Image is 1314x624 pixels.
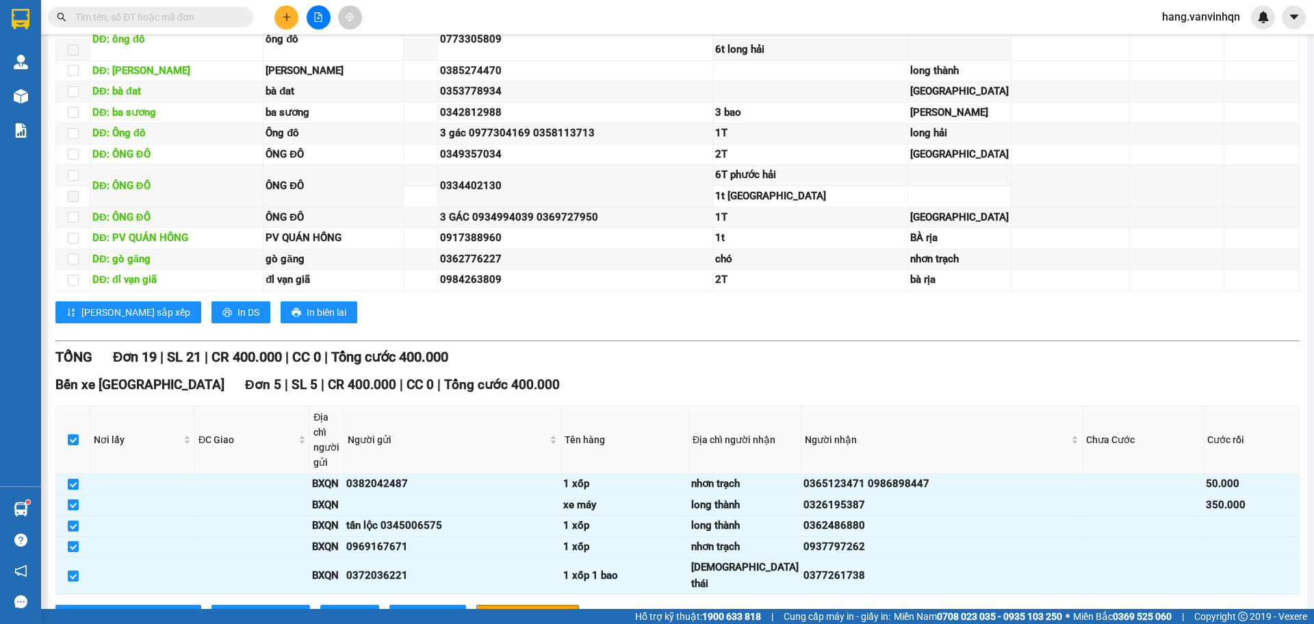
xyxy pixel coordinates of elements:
[92,105,261,121] div: DĐ: ba sương
[14,595,27,608] span: message
[266,105,400,121] div: ba sương
[245,377,281,392] span: Đơn 5
[14,564,27,577] span: notification
[81,608,190,623] span: [PERSON_NAME] sắp xếp
[211,349,282,365] span: CR 400.000
[266,178,400,195] div: ÔNG ĐÔ
[1257,11,1270,23] img: icon-new-feature
[14,534,27,547] span: question-circle
[1238,612,1248,621] span: copyright
[563,476,686,492] div: 1 xốp
[910,105,1009,121] div: [PERSON_NAME]
[715,230,906,247] div: 1t
[415,608,455,623] span: In biên lai
[346,476,558,492] div: 0382042487
[440,105,710,121] div: 0342812988
[910,210,1009,226] div: [GEOGRAPHIC_DATA]
[803,518,1080,534] div: 0362486880
[57,12,66,22] span: search
[803,497,1080,514] div: 0326195387
[55,349,92,365] span: TỔNG
[346,539,558,556] div: 0969167671
[92,178,261,195] div: DĐ: ÔNG ĐÔ
[346,608,368,623] span: In DS
[440,251,710,268] div: 0362776227
[346,568,558,584] div: 0372036221
[14,89,28,103] img: warehouse-icon
[1182,609,1184,624] span: |
[237,608,299,623] span: Xuống kho gửi
[444,377,560,392] span: Tổng cước 400.000
[771,609,773,624] span: |
[285,349,289,365] span: |
[910,84,1009,100] div: [GEOGRAPHIC_DATA]
[312,518,342,534] div: BXQN
[1113,611,1172,622] strong: 0369 525 060
[266,230,400,247] div: PV QUÁN HỒNG
[691,539,799,556] div: nhơn trạch
[167,349,201,365] span: SL 21
[324,349,328,365] span: |
[312,497,342,514] div: BXQN
[635,609,761,624] span: Hỗ trợ kỹ thuật:
[75,10,237,25] input: Tìm tên, số ĐT hoặc mã đơn
[26,500,30,504] sup: 1
[328,377,396,392] span: CR 400.000
[282,12,292,22] span: plus
[440,210,710,226] div: 3 GÁC 0934994039 0369727950
[92,125,261,142] div: DĐ: Ông đô
[55,377,224,392] span: Bến xe [GEOGRAPHIC_DATA]
[331,349,448,365] span: Tổng cước 400.000
[400,377,403,392] span: |
[14,55,28,69] img: warehouse-icon
[1204,406,1300,474] th: Cước rồi
[14,502,28,516] img: warehouse-icon
[92,210,261,226] div: DĐ: ÔNG ĐÔ
[1206,497,1297,514] div: 350.000
[292,349,321,365] span: CC 0
[92,272,261,288] div: DĐ: đl vạn giã
[266,125,400,142] div: Ông đô
[1083,406,1204,474] th: Chưa Cước
[715,125,906,142] div: 1T
[1206,476,1297,492] div: 50.000
[910,230,1009,247] div: BÀ rịa
[92,32,261,48] div: DĐ: ông đô
[81,305,190,320] span: [PERSON_NAME] sắp xếp
[910,272,1009,288] div: bà rịa
[561,406,689,474] th: Tên hàng
[266,251,400,268] div: gò găng
[338,5,362,29] button: aim
[345,12,355,22] span: aim
[321,377,324,392] span: |
[715,167,906,184] div: 6T phước hải
[307,5,331,29] button: file-add
[563,568,686,584] div: 1 xốp 1 bao
[198,432,296,447] span: ĐC Giao
[784,609,890,624] span: Cung cấp máy in - giấy in:
[805,432,1068,447] span: Người nhận
[346,518,558,534] div: tấn lộc 0345006575
[348,432,547,447] span: Người gửi
[715,105,906,121] div: 3 bao
[14,123,28,138] img: solution-icon
[92,84,261,100] div: DĐ: bà đat
[113,349,157,365] span: Đơn 19
[563,497,686,514] div: xe máy
[237,305,259,320] span: In DS
[1282,5,1306,29] button: caret-down
[693,432,797,447] div: Địa chỉ người nhận
[205,349,208,365] span: |
[292,308,301,319] span: printer
[563,518,686,534] div: 1 xốp
[94,432,181,447] span: Nơi lấy
[274,5,298,29] button: plus
[937,611,1062,622] strong: 0708 023 035 - 0935 103 250
[92,230,261,247] div: DĐ: PV QUÁN HỒNG
[266,84,400,100] div: bà đat
[160,349,164,365] span: |
[691,518,799,534] div: long thành
[1151,8,1251,25] span: hang.vanvinhqn
[803,539,1080,556] div: 0937797262
[313,410,340,470] div: Địa chỉ người gửi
